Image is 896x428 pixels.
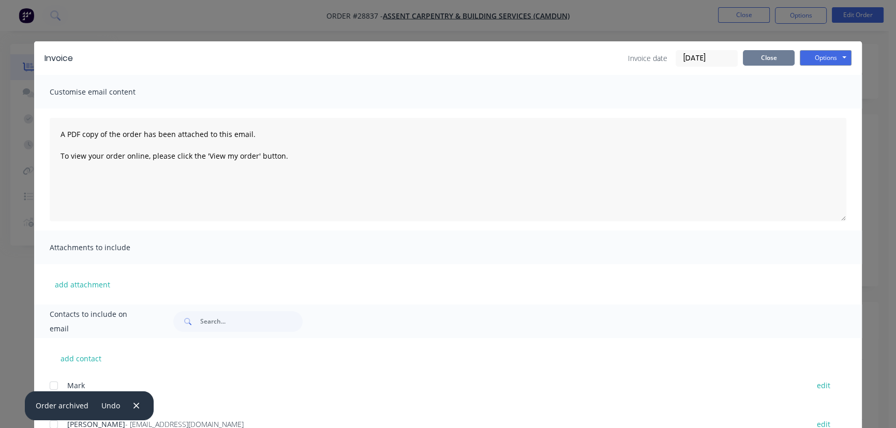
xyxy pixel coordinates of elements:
[36,400,88,411] div: Order archived
[44,52,73,65] div: Invoice
[800,50,852,66] button: Options
[50,118,846,221] textarea: A PDF copy of the order has been attached to this email. To view your order online, please click ...
[50,307,147,336] span: Contacts to include on email
[200,311,303,332] input: Search...
[50,350,112,366] button: add contact
[96,399,126,412] button: Undo
[628,53,667,64] span: Invoice date
[50,277,115,292] button: add attachment
[811,378,837,392] button: edit
[67,380,85,390] span: Mark
[743,50,795,66] button: Close
[50,240,163,255] span: Attachments to include
[50,85,163,99] span: Customise email content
